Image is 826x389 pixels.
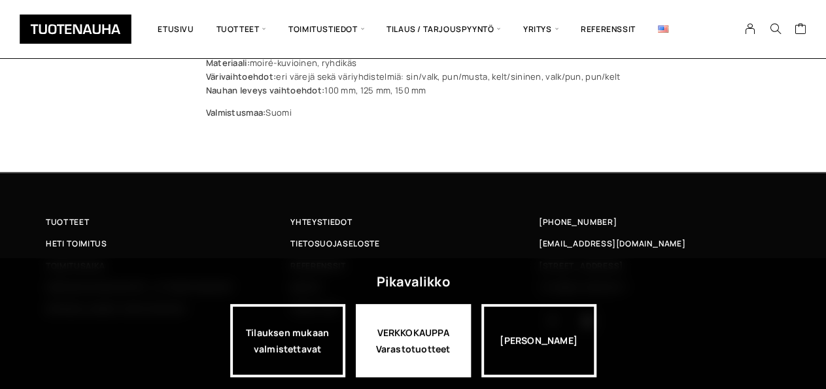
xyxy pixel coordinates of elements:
span: Toimitustiedot [277,10,375,48]
img: Tuotenauha Oy [20,14,131,44]
a: My Account [738,23,763,35]
strong: Materiaali: [206,57,250,69]
strong: Nauhan leveys vaihtoehdot: [206,84,325,96]
a: VERKKOKAUPPAVarastotuotteet [356,304,471,377]
a: [PHONE_NUMBER] [539,215,617,229]
p: moiré-kuvioinen, ryhdikäs eri värejä sekä väriyhdistelmiä: sin/valk, pun/musta, kelt/sininen, val... [206,56,621,97]
a: Cart [794,22,806,38]
strong: Värivaihtoehdot: [206,71,277,82]
div: [PERSON_NAME] [481,304,596,377]
span: Yritys [512,10,570,48]
strong: Valmistusmaa: [206,107,266,118]
span: Suomi [206,107,292,118]
span: Tietosuojaseloste [290,237,379,250]
a: Tilauksen mukaan valmistettavat [230,304,345,377]
a: Tuotteet [46,215,290,229]
a: Tietosuojaseloste [290,237,535,250]
div: Pikavalikko [376,270,449,294]
div: VERKKOKAUPPA Varastotuotteet [356,304,471,377]
span: Tuotteet [46,215,89,229]
span: Tuotteet [205,10,277,48]
button: Search [763,23,787,35]
a: [EMAIL_ADDRESS][DOMAIN_NAME] [539,237,686,250]
a: Heti toimitus [46,237,290,250]
a: Referenssit [570,10,647,48]
a: Etusivu [146,10,205,48]
span: Yhteystiedot [290,215,352,229]
span: Heti toimitus [46,237,107,250]
a: Yhteystiedot [290,215,535,229]
span: Tilaus / Tarjouspyyntö [375,10,512,48]
img: English [658,25,668,33]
